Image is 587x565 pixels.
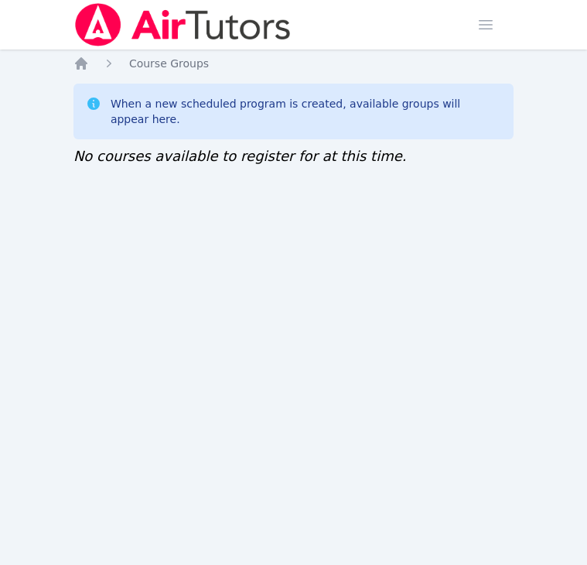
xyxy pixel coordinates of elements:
[73,3,292,46] img: Air Tutors
[73,148,407,164] span: No courses available to register for at this time.
[129,57,209,70] span: Course Groups
[111,96,501,127] div: When a new scheduled program is created, available groups will appear here.
[73,56,514,71] nav: Breadcrumb
[129,56,209,71] a: Course Groups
